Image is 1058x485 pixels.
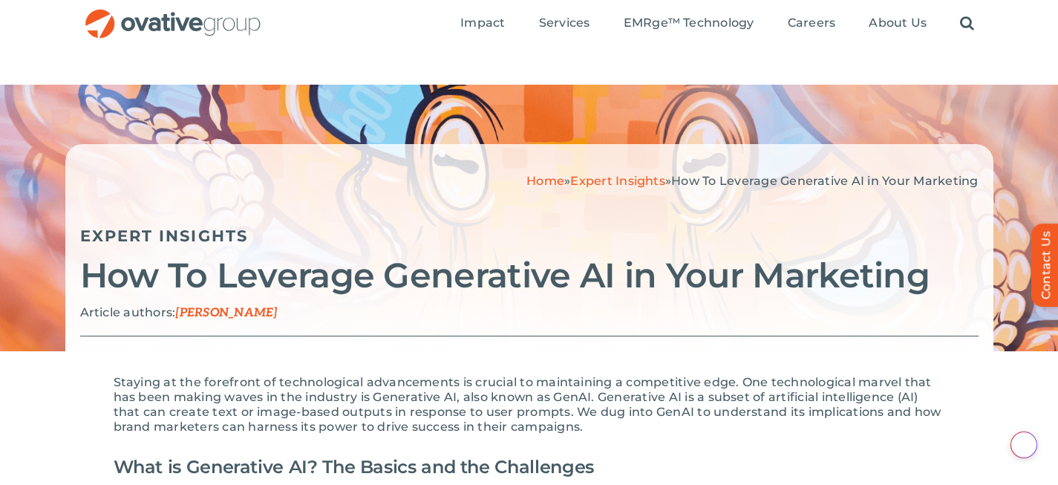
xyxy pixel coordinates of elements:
a: Services [539,16,590,32]
span: How To Leverage Generative AI in Your Marketing [671,174,978,188]
a: Home [526,174,564,188]
span: Services [539,16,590,30]
p: Article authors: [80,305,979,321]
span: EMRge™ Technology [624,16,754,30]
span: » » [526,174,978,188]
a: Expert Insights [570,174,665,188]
span: Careers [788,16,836,30]
h2: What is Generative AI? The Basics and the Challenges [114,449,945,485]
a: About Us [869,16,927,32]
a: Impact [460,16,505,32]
h2: How To Leverage Generative AI in Your Marketing [80,257,979,294]
span: About Us [869,16,927,30]
span: Impact [460,16,505,30]
span: [PERSON_NAME] [175,306,277,320]
a: Expert Insights [80,227,249,245]
p: Staying at the forefront of technological advancements is crucial to maintaining a competitive ed... [114,375,945,434]
a: Careers [788,16,836,32]
a: Search [960,16,974,32]
a: OG_Full_horizontal_RGB [84,7,262,22]
a: EMRge™ Technology [624,16,754,32]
